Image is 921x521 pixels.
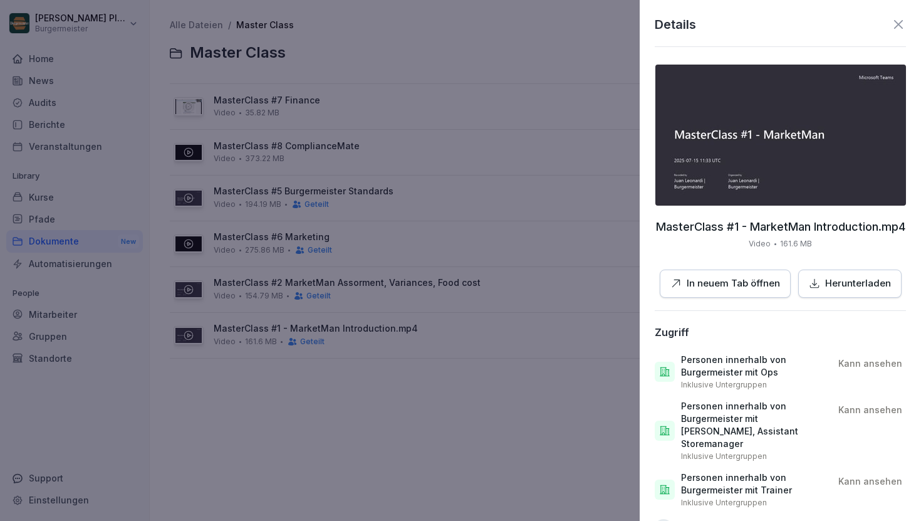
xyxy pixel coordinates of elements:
[656,221,905,233] p: MasterClass #1 - MarketMan Introduction.mp4
[687,276,780,291] p: In neuem Tab öffnen
[749,238,771,250] p: Video
[681,380,767,390] p: Inklusive Untergruppen
[681,451,767,461] p: Inklusive Untergruppen
[798,270,902,298] button: Herunterladen
[838,404,902,416] p: Kann ansehen
[681,354,828,379] p: Personen innerhalb von Burgermeister mit Ops
[681,471,828,497] p: Personen innerhalb von Burgermeister mit Trainer
[655,15,696,34] p: Details
[660,270,791,298] button: In neuem Tab öffnen
[838,475,902,488] p: Kann ansehen
[681,400,828,450] p: Personen innerhalb von Burgermeister mit [PERSON_NAME], Assistant Storemanager
[655,326,689,339] div: Zugriff
[681,498,767,508] p: Inklusive Untergruppen
[825,276,891,291] p: Herunterladen
[838,357,902,370] p: Kann ansehen
[655,65,906,206] img: thumbnail
[780,238,812,250] p: 161.6 MB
